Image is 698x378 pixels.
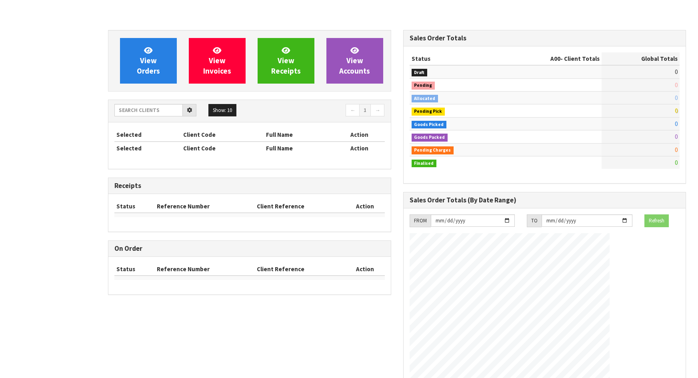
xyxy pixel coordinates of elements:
[550,55,560,62] span: A00
[114,182,385,190] h3: Receipts
[412,121,447,129] span: Goods Picked
[675,159,678,166] span: 0
[675,94,678,102] span: 0
[120,38,177,84] a: ViewOrders
[346,200,384,213] th: Action
[114,263,155,276] th: Status
[499,52,602,65] th: - Client Totals
[412,82,435,90] span: Pending
[675,133,678,140] span: 0
[326,38,383,84] a: ViewAccounts
[203,46,231,76] span: View Invoices
[155,263,255,276] th: Reference Number
[114,128,181,141] th: Selected
[334,128,385,141] th: Action
[264,128,334,141] th: Full Name
[410,34,680,42] h3: Sales Order Totals
[410,196,680,204] h3: Sales Order Totals (By Date Range)
[208,104,236,117] button: Show: 10
[346,104,360,117] a: ←
[114,245,385,252] h3: On Order
[264,142,334,154] th: Full Name
[644,214,669,227] button: Refresh
[412,69,428,77] span: Draft
[675,107,678,114] span: 0
[181,128,264,141] th: Client Code
[675,81,678,89] span: 0
[675,146,678,154] span: 0
[346,263,384,276] th: Action
[410,52,499,65] th: Status
[255,200,346,213] th: Client Reference
[359,104,371,117] a: 1
[412,95,438,103] span: Allocated
[189,38,246,84] a: ViewInvoices
[412,108,445,116] span: Pending Pick
[339,46,370,76] span: View Accounts
[410,214,431,227] div: FROM
[412,134,448,142] span: Goods Packed
[137,46,160,76] span: View Orders
[675,120,678,128] span: 0
[114,142,181,154] th: Selected
[255,263,346,276] th: Client Reference
[114,200,155,213] th: Status
[181,142,264,154] th: Client Code
[155,200,255,213] th: Reference Number
[412,146,454,154] span: Pending Charges
[527,214,542,227] div: TO
[114,104,183,116] input: Search clients
[602,52,680,65] th: Global Totals
[256,104,385,118] nav: Page navigation
[370,104,384,117] a: →
[675,68,678,76] span: 0
[412,160,437,168] span: Finalised
[258,38,314,84] a: ViewReceipts
[271,46,301,76] span: View Receipts
[334,142,385,154] th: Action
